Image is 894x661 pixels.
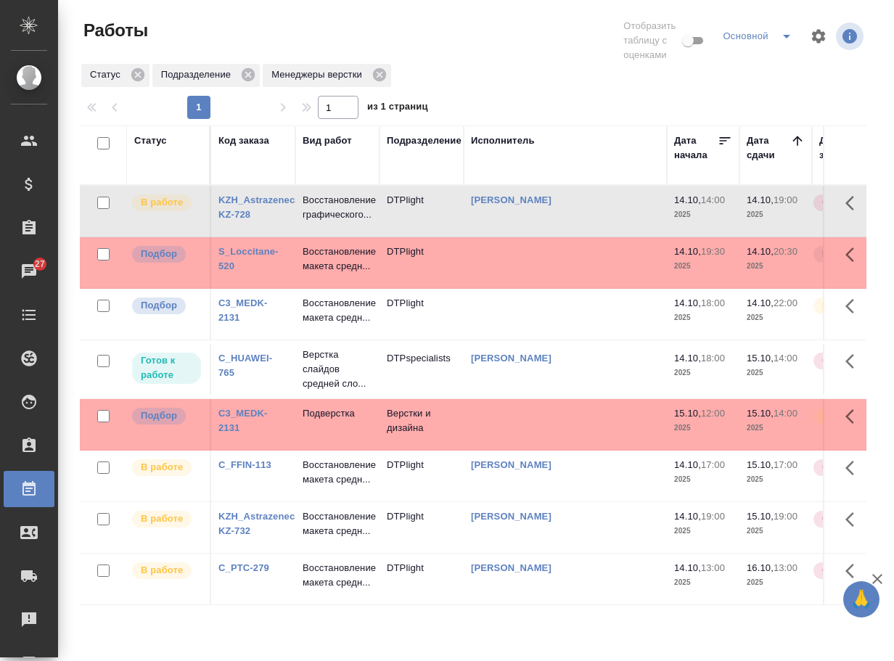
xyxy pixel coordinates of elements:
span: 🙏 [849,584,874,615]
a: KZH_Astrazeneca-KZ-728 [218,194,303,220]
p: 14.10, [747,246,774,257]
div: Код заказа [218,134,269,148]
p: 2025 [674,259,732,274]
p: В работе [141,460,183,475]
div: Статус [81,64,149,87]
p: 2025 [747,259,805,274]
p: 2025 [674,472,732,487]
a: KZH_Astrazeneca-KZ-732 [218,511,303,536]
div: Можно подбирать исполнителей [131,245,202,264]
a: C3_MEDK-2131 [218,297,268,323]
span: Посмотреть информацию [836,22,866,50]
div: Исполнитель выполняет работу [131,458,202,477]
td: DTPlight [380,554,464,604]
p: 15.10, [747,408,774,419]
p: Подразделение [161,67,236,82]
p: Восстановление графического... [303,193,372,222]
button: Здесь прячутся важные кнопки [837,399,872,434]
td: Верстки и дизайна [380,399,464,450]
p: Срочный [822,195,866,210]
div: Вид работ [303,134,352,148]
p: 2025 [674,524,732,538]
p: 18:00 [701,297,725,308]
p: В работе [141,512,183,526]
p: 14:00 [774,353,797,364]
button: Здесь прячутся важные кнопки [837,502,872,537]
td: DTPlight [380,237,464,288]
td: DTPlight [380,289,464,340]
p: 22:00 [774,297,797,308]
span: Отобразить таблицу с оценками [623,19,679,62]
p: 19:30 [701,246,725,257]
p: 15.10, [747,353,774,364]
a: [PERSON_NAME] [471,562,551,573]
p: Срочный [822,512,866,526]
div: Менеджеры верстки [263,64,391,87]
p: 15.10, [747,459,774,470]
td: DTPlight [380,451,464,501]
p: 13:00 [701,562,725,573]
a: [PERSON_NAME] [471,459,551,470]
p: 2025 [747,208,805,222]
a: [PERSON_NAME] [471,511,551,522]
a: C_PTC-279 [218,562,269,573]
div: Исполнитель выполняет работу [131,509,202,529]
p: Срочный [822,563,866,578]
p: 2025 [674,366,732,380]
div: Статус [134,134,167,148]
p: 15.10, [674,408,701,419]
p: 20:30 [774,246,797,257]
div: Исполнитель выполняет работу [131,561,202,580]
p: 14:00 [701,194,725,205]
p: 14:00 [774,408,797,419]
p: 2025 [747,366,805,380]
a: 27 [4,253,54,290]
p: В работе [141,195,183,210]
p: Восстановление макета средн... [303,296,372,325]
div: Дата начала [674,134,718,163]
p: Восстановление макета средн... [303,509,372,538]
p: 14.10, [674,511,701,522]
div: Исполнитель может приступить к работе [131,351,202,385]
p: 19:00 [701,511,725,522]
p: Срочный [822,460,866,475]
div: split button [719,25,801,48]
p: Нормальный [822,247,885,261]
td: DTPlight [380,502,464,553]
p: 12:00 [701,408,725,419]
p: 2025 [747,472,805,487]
p: Восстановление макета средн... [303,245,372,274]
p: 2025 [747,421,805,435]
p: 19:00 [774,194,797,205]
p: Восстановление макета средн... [303,458,372,487]
a: C_HUAWEI-765 [218,353,272,378]
button: Здесь прячутся важные кнопки [837,237,872,272]
span: 27 [26,257,54,271]
div: Дата сдачи [747,134,790,163]
button: Здесь прячутся важные кнопки [837,186,872,221]
td: DTPlight [380,186,464,237]
div: Подразделение [152,64,260,87]
p: Подбор [141,408,177,423]
a: [PERSON_NAME] [471,194,551,205]
p: Менеджеры верстки [271,67,367,82]
p: 13:00 [774,562,797,573]
p: 17:00 [774,459,797,470]
p: 14.10, [674,353,701,364]
p: 16.10, [747,562,774,573]
p: 14.10, [674,194,701,205]
p: 14.10, [674,562,701,573]
p: Статус [90,67,126,82]
p: 2025 [747,524,805,538]
td: DTPspecialists [380,344,464,395]
div: Подразделение [387,134,462,148]
p: Верстка слайдов средней сло... [303,348,372,391]
p: 2025 [674,311,732,325]
p: 14.10, [674,459,701,470]
p: 2025 [747,311,805,325]
p: Срочный [822,353,866,368]
button: Здесь прячутся важные кнопки [837,344,872,379]
button: Здесь прячутся важные кнопки [837,451,872,485]
a: C3_MEDK-2131 [218,408,268,433]
p: В работе [141,563,183,578]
